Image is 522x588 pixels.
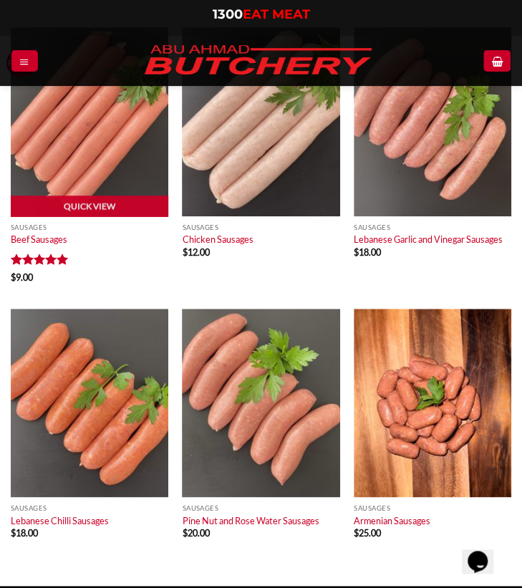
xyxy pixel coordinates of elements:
[182,246,209,258] bdi: 12.00
[354,527,381,539] bdi: 25.00
[354,246,359,258] span: $
[11,50,37,71] a: Menu
[182,233,253,245] a: Chicken Sausages
[11,515,109,526] a: Lebanese Chilli Sausages
[182,27,339,216] img: Chicken-Sausages
[182,527,187,539] span: $
[182,309,339,498] img: Pine Nut and Rose Water Sausages
[132,36,383,86] img: Abu Ahmad Butchery
[182,504,339,512] p: Sausages
[11,527,38,539] bdi: 18.00
[182,246,187,258] span: $
[213,6,310,22] a: 1300EAT MEAT
[182,515,319,526] a: Pine Nut and Rose Water Sausages
[11,196,168,217] a: Quick View
[11,271,16,283] span: $
[11,27,168,216] img: Beef Sausages
[354,504,511,512] p: Sausages
[354,515,430,526] a: Armenian Sausages
[11,271,33,283] bdi: 9.00
[213,6,243,22] span: 1300
[11,223,168,231] p: Sausages
[483,50,510,71] a: View cart
[354,223,511,231] p: Sausages
[11,309,168,498] img: Lebanese-Chilli-Sausages (per 1Kg)
[182,223,339,231] p: Sausages
[354,527,359,539] span: $
[11,527,16,539] span: $
[243,6,310,22] span: EAT MEAT
[11,254,69,271] span: Rated out of 5
[354,246,381,258] bdi: 18.00
[182,527,209,539] bdi: 20.00
[354,27,511,216] img: Lebanese Garlic and Vinegar Sausages
[462,531,508,574] iframe: chat widget
[11,254,69,267] div: Rated 5 out of 5
[11,504,168,512] p: Sausages
[354,233,503,245] a: Lebanese Garlic and Vinegar Sausages
[11,233,67,245] a: Beef Sausages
